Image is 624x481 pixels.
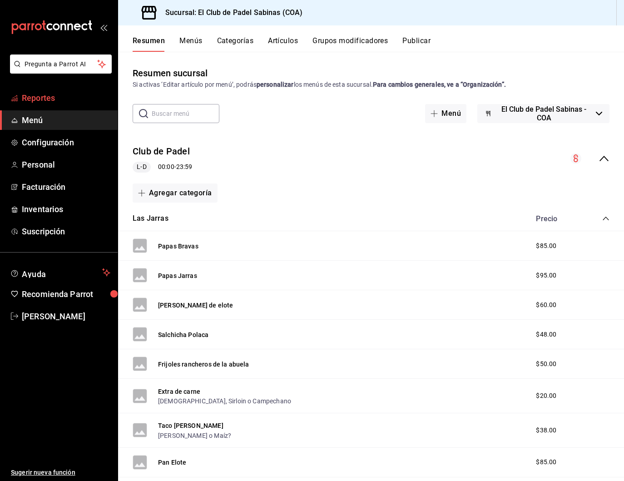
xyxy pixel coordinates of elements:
button: Taco [PERSON_NAME] [158,421,223,430]
button: Resumen [133,36,165,52]
button: Menús [179,36,202,52]
button: Extra de carne [158,387,200,396]
button: [DEMOGRAPHIC_DATA], Sirloin o Campechano [158,397,291,406]
div: Resumen sucursal [133,66,208,80]
span: Ayuda [22,267,99,278]
button: Artículos [268,36,298,52]
button: Agregar categoría [133,183,218,203]
button: open_drawer_menu [100,24,107,31]
button: Pan Elote [158,458,186,467]
span: $85.00 [536,241,556,251]
button: [PERSON_NAME] o Maíz? [158,431,231,440]
button: Grupos modificadores [312,36,388,52]
span: $60.00 [536,300,556,310]
button: Papas Bravas [158,242,198,251]
span: Recomienda Parrot [22,288,110,300]
button: collapse-category-row [602,215,609,222]
button: Publicar [402,36,431,52]
div: Si activas ‘Editar artículo por menú’, podrás los menús de esta sucursal. [133,80,609,89]
button: Las Jarras [133,213,168,224]
input: Buscar menú [152,104,219,123]
span: $95.00 [536,271,556,280]
div: Precio [527,214,585,223]
span: Sugerir nueva función [11,468,110,477]
span: $38.00 [536,426,556,435]
span: [PERSON_NAME] [22,310,110,322]
button: Club de Padel [133,145,190,158]
span: $50.00 [536,359,556,369]
button: Pregunta a Parrot AI [10,55,112,74]
span: Suscripción [22,225,110,238]
span: L-D [133,162,150,172]
div: navigation tabs [133,36,624,52]
span: $48.00 [536,330,556,339]
button: [PERSON_NAME] de elote [158,301,233,310]
div: collapse-menu-row [118,138,624,180]
span: Inventarios [22,203,110,215]
button: Menú [425,104,466,123]
button: El Club de Padel Sabinas - COA [477,104,609,123]
a: Pregunta a Parrot AI [6,66,112,75]
button: Frijoles rancheros de la abuela [158,360,249,369]
span: Menú [22,114,110,126]
span: Configuración [22,136,110,149]
h3: Sucursal: El Club de Padel Sabinas (COA) [158,7,302,18]
button: Papas Jarras [158,271,197,280]
span: $20.00 [536,391,556,401]
div: 00:00 - 23:59 [133,162,192,173]
span: $85.00 [536,457,556,467]
span: Reportes [22,92,110,104]
span: Pregunta a Parrot AI [25,60,98,69]
button: Categorías [217,36,254,52]
strong: personalizar [257,81,294,88]
span: Personal [22,159,110,171]
span: El Club de Padel Sabinas - COA [495,105,592,122]
button: Salchicha Polaca [158,330,208,339]
span: Facturación [22,181,110,193]
strong: Para cambios generales, ve a “Organización”. [373,81,506,88]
